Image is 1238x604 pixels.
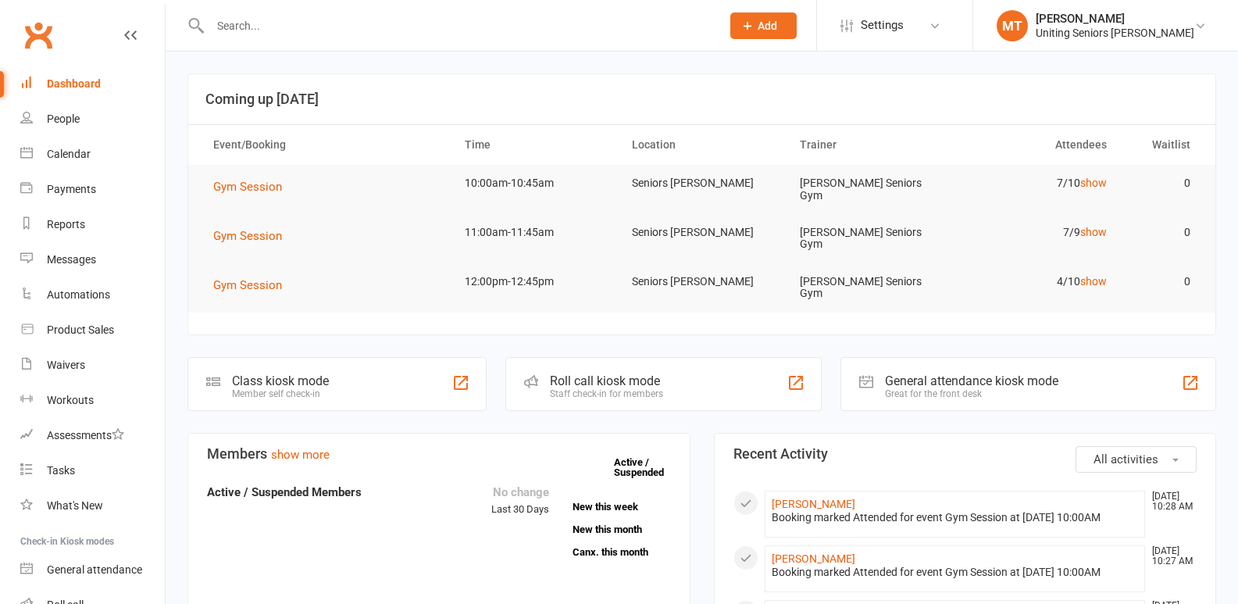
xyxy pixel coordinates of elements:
button: Gym Session [213,227,293,245]
a: Dashboard [20,66,165,102]
span: Gym Session [213,278,282,292]
a: show [1080,275,1107,288]
span: Gym Session [213,180,282,194]
span: All activities [1094,452,1158,466]
th: Event/Booking [199,125,451,165]
a: show more [271,448,330,462]
a: Assessments [20,418,165,453]
button: All activities [1076,446,1197,473]
th: Trainer [786,125,954,165]
div: People [47,113,80,125]
time: [DATE] 10:27 AM [1144,546,1196,566]
div: Dashboard [47,77,101,90]
th: Waitlist [1121,125,1204,165]
a: Clubworx [19,16,58,55]
td: 4/10 [953,263,1121,300]
div: What's New [47,499,103,512]
a: [PERSON_NAME] [772,498,855,510]
button: Add [730,13,797,39]
a: [PERSON_NAME] [772,552,855,565]
td: [PERSON_NAME] Seniors Gym [786,263,954,313]
a: show [1080,177,1107,189]
div: Last 30 Days [491,483,549,518]
h3: Recent Activity [733,446,1197,462]
a: People [20,102,165,137]
td: 0 [1121,165,1204,202]
a: Automations [20,277,165,313]
a: Workouts [20,383,165,418]
div: Booking marked Attended for event Gym Session at [DATE] 10:00AM [772,566,1139,579]
td: [PERSON_NAME] Seniors Gym [786,214,954,263]
td: 7/9 [953,214,1121,251]
div: General attendance kiosk mode [885,373,1058,388]
a: Tasks [20,453,165,488]
td: [PERSON_NAME] Seniors Gym [786,165,954,214]
div: Product Sales [47,323,114,336]
div: [PERSON_NAME] [1036,12,1194,26]
div: Payments [47,183,96,195]
span: Gym Session [213,229,282,243]
strong: Active / Suspended Members [207,485,362,499]
a: Reports [20,207,165,242]
div: MT [997,10,1028,41]
a: Product Sales [20,313,165,348]
td: 7/10 [953,165,1121,202]
div: Roll call kiosk mode [550,373,663,388]
td: Seniors [PERSON_NAME] [618,165,786,202]
a: New this month [573,524,671,534]
button: Gym Session [213,177,293,196]
td: 10:00am-10:45am [451,165,619,202]
a: Messages [20,242,165,277]
a: Payments [20,172,165,207]
td: 0 [1121,214,1204,251]
td: Seniors [PERSON_NAME] [618,263,786,300]
div: Tasks [47,464,75,477]
a: New this week [573,502,671,512]
div: Member self check-in [232,388,329,399]
time: [DATE] 10:28 AM [1144,491,1196,512]
div: Great for the front desk [885,388,1058,399]
h3: Members [207,446,671,462]
div: Waivers [47,359,85,371]
div: General attendance [47,563,142,576]
th: Time [451,125,619,165]
a: What's New [20,488,165,524]
a: Canx. this month [573,547,671,557]
a: Active / Suspended [614,445,683,489]
div: No change [491,483,549,502]
h3: Coming up [DATE] [205,91,1198,107]
input: Search... [205,15,710,37]
th: Attendees [953,125,1121,165]
a: show [1080,226,1107,238]
a: Calendar [20,137,165,172]
button: Gym Session [213,276,293,295]
div: Messages [47,253,96,266]
span: Add [758,20,777,32]
div: Calendar [47,148,91,160]
td: Seniors [PERSON_NAME] [618,214,786,251]
a: General attendance kiosk mode [20,552,165,588]
div: Assessments [47,429,124,441]
span: Settings [861,8,904,43]
td: 0 [1121,263,1204,300]
div: Booking marked Attended for event Gym Session at [DATE] 10:00AM [772,511,1139,524]
div: Uniting Seniors [PERSON_NAME] [1036,26,1194,40]
div: Class kiosk mode [232,373,329,388]
div: Staff check-in for members [550,388,663,399]
td: 11:00am-11:45am [451,214,619,251]
td: 12:00pm-12:45pm [451,263,619,300]
a: Waivers [20,348,165,383]
div: Automations [47,288,110,301]
th: Location [618,125,786,165]
div: Reports [47,218,85,231]
div: Workouts [47,394,94,406]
